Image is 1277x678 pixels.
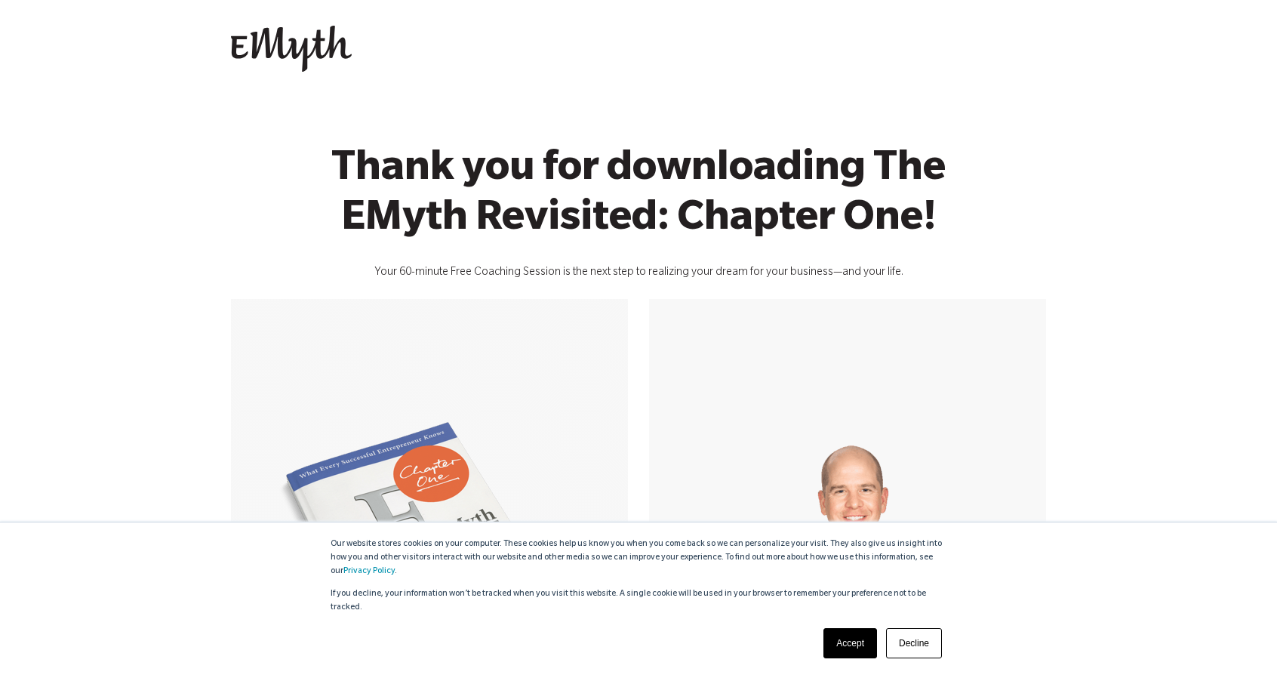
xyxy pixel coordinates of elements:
[823,628,877,658] a: Accept
[886,628,942,658] a: Decline
[739,417,956,612] img: Smart-business-coach.png
[331,538,946,578] p: Our website stores cookies on your computer. These cookies help us know you when you come back so...
[231,26,352,72] img: EMyth
[276,147,1001,247] h1: Thank you for downloading The EMyth Revisited: Chapter One!
[374,267,903,279] span: Your 60-minute Free Coaching Session is the next step to realizing your dream for your business—a...
[343,567,395,576] a: Privacy Policy
[331,587,946,615] p: If you decline, your information won’t be tracked when you visit this website. A single cookie wi...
